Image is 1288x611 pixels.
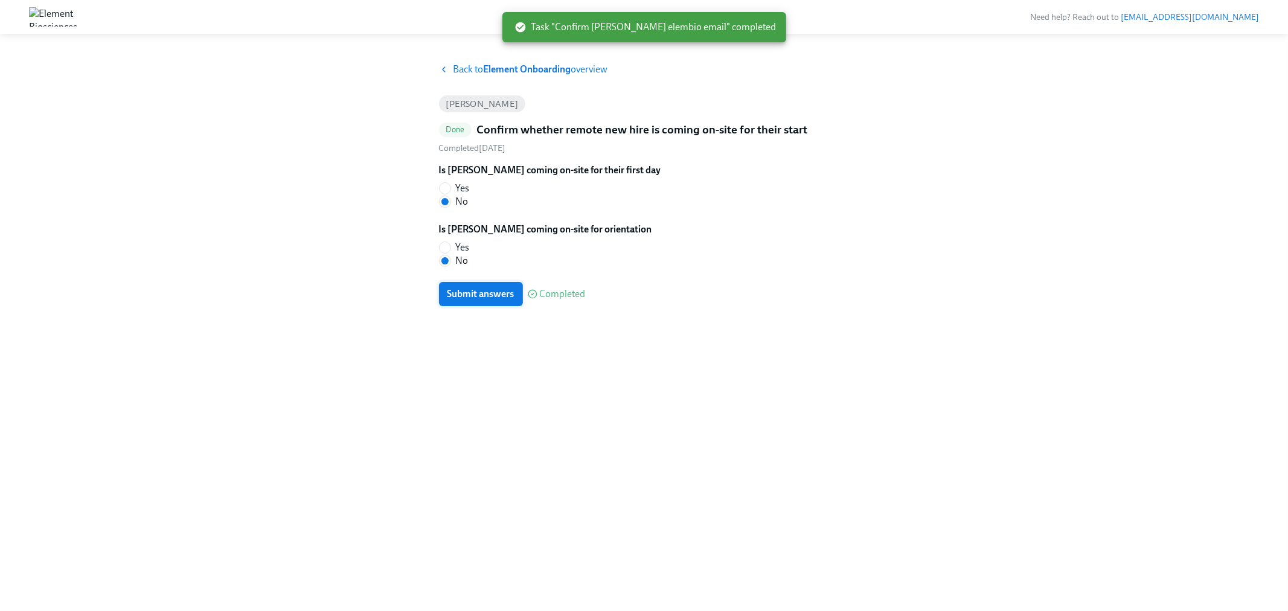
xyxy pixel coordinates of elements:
[1121,12,1259,22] a: [EMAIL_ADDRESS][DOMAIN_NAME]
[453,63,608,76] span: Back to overview
[484,63,571,75] strong: Element Onboarding
[439,223,652,236] label: Is [PERSON_NAME] coming on-site for orientation
[456,195,469,208] span: No
[1030,12,1259,22] span: Need help? Reach out to
[447,288,514,300] span: Submit answers
[540,289,586,299] span: Completed
[439,100,526,109] span: [PERSON_NAME]
[29,7,77,27] img: Element Biosciences
[476,122,807,138] h5: Confirm whether remote new hire is coming on-site for their start
[456,182,470,195] span: Yes
[439,63,850,76] a: Back toElement Onboardingoverview
[514,21,777,34] span: Task "Confirm [PERSON_NAME] elembio email" completed
[439,143,506,153] span: Wednesday, July 30th 2025, 9:21 am
[456,241,470,254] span: Yes
[456,254,469,267] span: No
[439,125,472,134] span: Done
[439,282,523,306] button: Submit answers
[439,164,661,177] label: Is [PERSON_NAME] coming on-site for their first day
